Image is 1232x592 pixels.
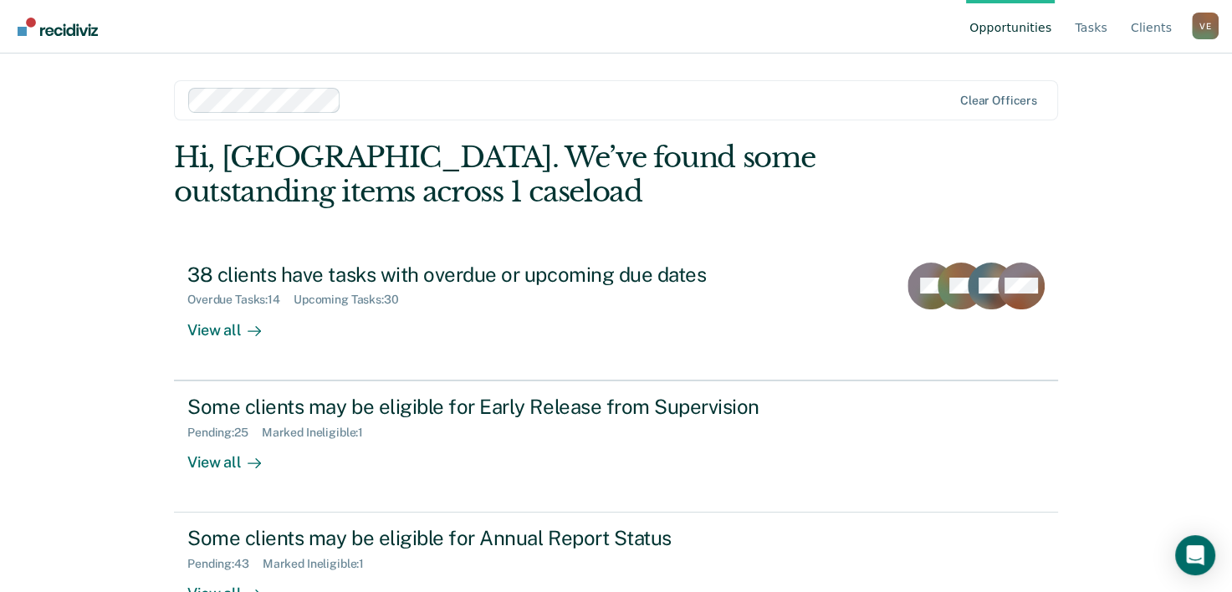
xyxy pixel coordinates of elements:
button: Profile dropdown button [1192,13,1219,39]
div: View all [187,307,281,339]
div: Marked Ineligible : 1 [263,557,377,571]
div: Clear officers [960,94,1037,108]
div: Marked Ineligible : 1 [262,426,376,440]
div: Upcoming Tasks : 30 [294,293,412,307]
div: Pending : 43 [187,557,263,571]
img: Recidiviz [18,18,98,36]
div: Pending : 25 [187,426,262,440]
a: 38 clients have tasks with overdue or upcoming due datesOverdue Tasks:14Upcoming Tasks:30View all [174,249,1058,380]
div: V E [1192,13,1219,39]
div: View all [187,439,281,472]
div: Open Intercom Messenger [1175,535,1215,575]
div: Some clients may be eligible for Early Release from Supervision [187,395,774,419]
div: Overdue Tasks : 14 [187,293,294,307]
a: Some clients may be eligible for Early Release from SupervisionPending:25Marked Ineligible:1View all [174,380,1058,513]
div: 38 clients have tasks with overdue or upcoming due dates [187,263,774,287]
div: Hi, [GEOGRAPHIC_DATA]. We’ve found some outstanding items across 1 caseload [174,140,881,209]
div: Some clients may be eligible for Annual Report Status [187,526,774,550]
